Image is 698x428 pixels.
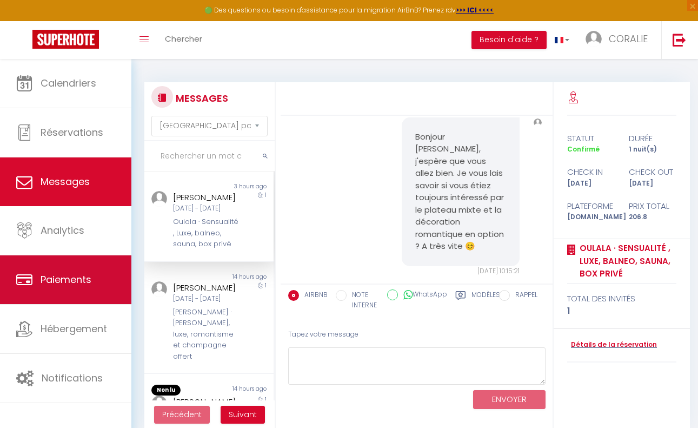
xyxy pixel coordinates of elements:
div: 206.8 [622,212,683,222]
div: [DOMAIN_NAME] [560,212,622,222]
label: RAPPEL [510,290,537,302]
span: Précédent [162,409,202,420]
span: 1 [265,396,267,404]
button: Besoin d'aide ? [471,31,547,49]
div: check out [622,166,683,179]
a: Détails de la réservation [567,340,657,350]
div: Tapez votre message [288,321,546,348]
div: durée [622,132,683,145]
img: ... [151,396,167,411]
a: ... CORALIE [577,21,661,59]
button: Next [221,406,265,424]
div: 1 [567,305,676,318]
div: [PERSON_NAME] [173,191,242,204]
img: ... [586,31,602,47]
input: Rechercher un mot clé [144,141,275,172]
a: Oulala · Sensualité , Luxe, balneo, sauna, box privé [576,242,676,280]
div: Prix total [622,200,683,213]
button: Previous [154,406,210,424]
pre: Bonjour [PERSON_NAME], j'espère que vous allez bien. Je vous lais savoir si vous étiez toujours i... [415,131,506,253]
div: [DATE] - [DATE] [173,294,242,304]
div: Oulala · Sensualité , Luxe, balneo, sauna, box privé [173,216,242,249]
div: [PERSON_NAME] · [PERSON_NAME], luxe, romantisme et champagne offert [173,307,242,362]
span: Confirmé [567,144,600,154]
label: Modèles [471,290,500,312]
img: ... [151,281,167,297]
a: Chercher [157,21,210,59]
div: [PERSON_NAME] [173,281,242,294]
div: [DATE] [560,179,622,189]
div: 1 nuit(s) [622,144,683,155]
div: Plateforme [560,200,622,213]
label: WhatsApp [398,289,447,301]
label: AIRBNB [299,290,328,302]
div: 3 hours ago [209,182,274,191]
span: Analytics [41,223,84,237]
span: Paiements [41,273,91,286]
div: 14 hours ago [209,273,274,281]
div: statut [560,132,622,145]
div: check in [560,166,622,179]
div: 14 hours ago [209,385,274,396]
span: Suivant [229,409,257,420]
img: ... [534,118,541,126]
div: total des invités [567,292,676,305]
span: Chercher [165,33,202,44]
a: >>> ICI <<<< [456,5,494,15]
div: [DATE] [622,179,683,189]
h3: MESSAGES [173,86,228,110]
img: ... [151,191,167,207]
span: CORALIE [609,32,648,45]
span: Calendriers [41,76,96,90]
span: Notifications [42,371,103,385]
img: logout [673,33,686,47]
span: Non lu [151,385,181,396]
span: Réservations [41,126,103,139]
button: ENVOYER [473,390,546,409]
div: [DATE] - [DATE] [173,203,242,214]
span: Messages [41,175,90,188]
span: 1 [265,281,267,289]
span: 1 [265,191,267,199]
div: [DATE] 10:15:21 [402,266,520,276]
span: Hébergement [41,322,107,335]
div: [PERSON_NAME] [173,396,242,409]
label: NOTE INTERNE [347,290,379,311]
img: Super Booking [32,30,99,49]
